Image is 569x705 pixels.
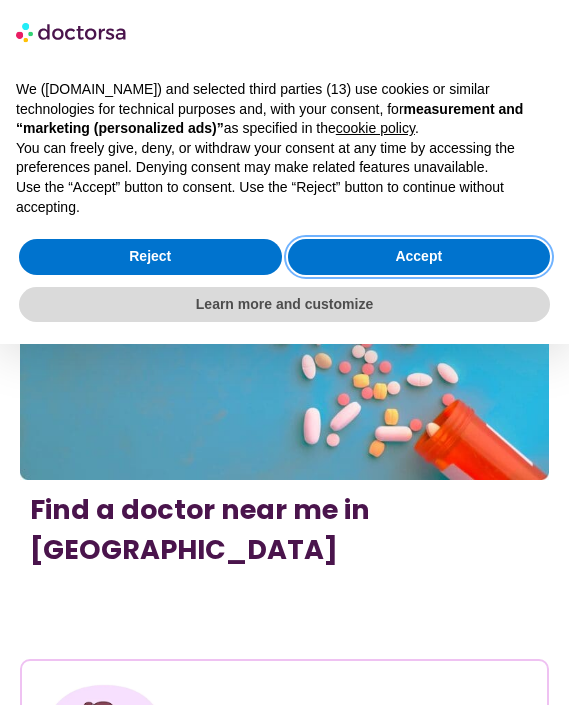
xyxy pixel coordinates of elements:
[16,16,128,48] img: logo
[16,80,553,139] p: We ([DOMAIN_NAME]) and selected third parties (13) use cookies or similar technologies for techni...
[30,615,539,639] iframe: Customer reviews powered by Trustpilot
[16,178,553,217] p: Use the “Accept” button to consent. Use the “Reject” button to continue without accepting.
[19,287,550,323] button: Learn more and customize
[19,239,282,275] button: Reject
[16,139,553,178] p: You can freely give, deny, or withdraw your consent at any time by accessing the preferences pane...
[30,591,539,615] iframe: Customer reviews powered by Trustpilot
[288,239,551,275] button: Accept
[30,490,539,571] h1: Find a doctor near me in [GEOGRAPHIC_DATA]
[336,120,415,136] a: cookie policy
